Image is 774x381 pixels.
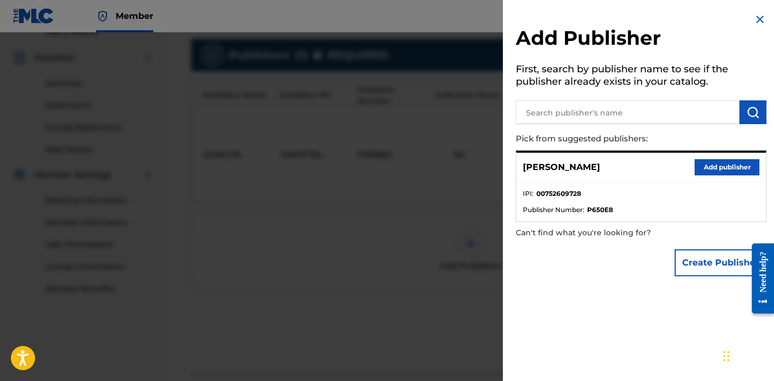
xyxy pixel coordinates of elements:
[675,249,766,276] button: Create Publisher
[587,205,613,215] strong: P650E8
[516,60,766,94] h5: First, search by publisher name to see if the publisher already exists in your catalog.
[13,8,55,24] img: MLC Logo
[695,159,759,175] button: Add publisher
[523,161,600,174] p: [PERSON_NAME]
[720,329,774,381] iframe: Chat Widget
[746,106,759,119] img: Search Works
[536,189,581,199] strong: 00752609728
[116,10,153,22] span: Member
[516,26,766,53] h2: Add Publisher
[516,127,705,151] p: Pick from suggested publishers:
[523,189,534,199] span: IPI :
[96,10,109,23] img: Top Rightsholder
[516,100,739,124] input: Search publisher's name
[744,235,774,322] iframe: Resource Center
[723,340,730,372] div: Drag
[523,205,584,215] span: Publisher Number :
[516,222,705,244] p: Can't find what you're looking for?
